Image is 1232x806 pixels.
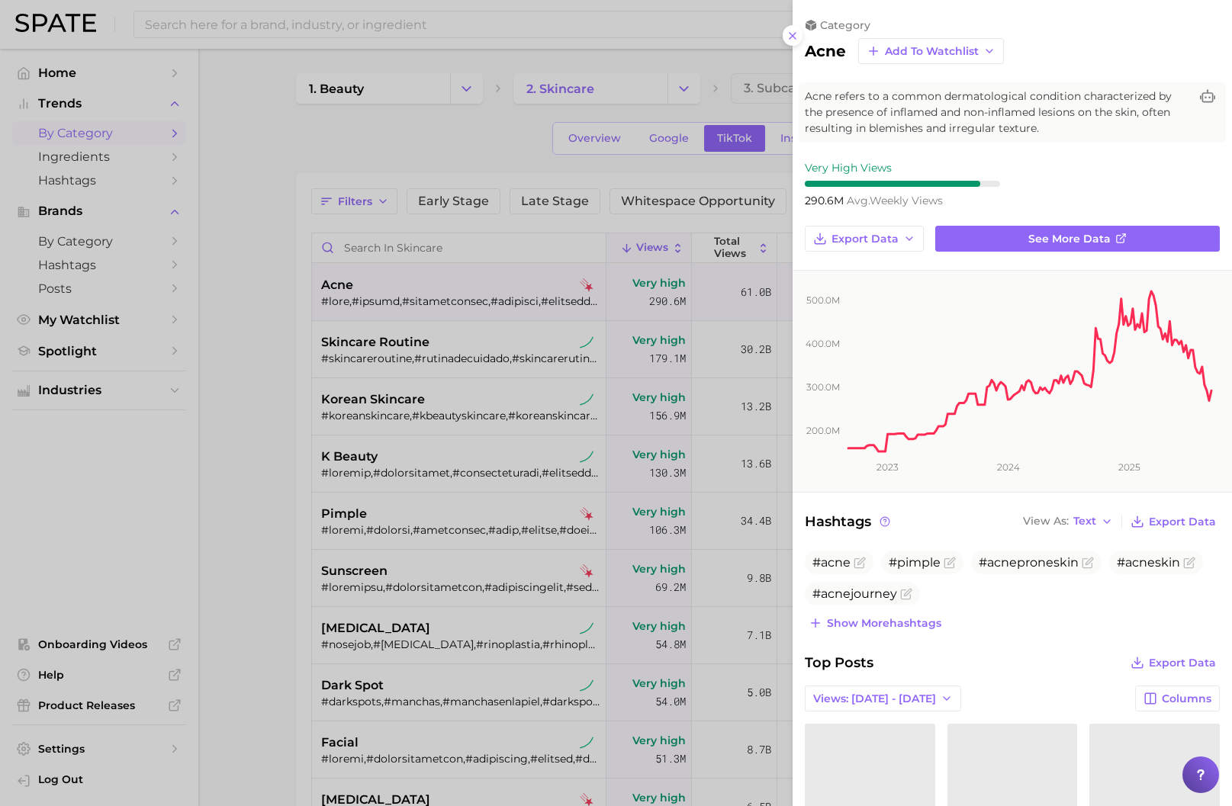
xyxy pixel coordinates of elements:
button: Export Data [805,226,924,252]
span: weekly views [847,194,943,207]
span: Text [1073,517,1096,525]
span: Views: [DATE] - [DATE] [813,692,936,705]
span: category [820,18,870,32]
span: Show more hashtags [827,617,941,630]
span: Export Data [1149,515,1216,528]
span: 290.6m [805,194,847,207]
tspan: 300.0m [806,381,840,393]
tspan: 200.0m [806,425,840,436]
button: Flag as miscategorized or irrelevant [1183,557,1195,569]
span: Export Data [1149,657,1216,670]
span: See more data [1028,233,1111,246]
span: Add to Watchlist [885,45,979,58]
div: Very High Views [805,161,1000,175]
button: Add to Watchlist [858,38,1004,64]
tspan: 2024 [997,461,1020,473]
button: Flag as miscategorized or irrelevant [900,588,912,600]
button: Export Data [1127,652,1220,673]
button: Export Data [1127,511,1220,532]
button: View AsText [1019,512,1117,531]
button: Flag as miscategorized or irrelevant [854,557,866,569]
span: View As [1023,517,1069,525]
tspan: 400.0m [806,338,840,349]
span: Columns [1162,692,1211,705]
span: #pimple [889,555,941,570]
a: See more data [935,226,1220,252]
span: #acnejourney [812,586,897,601]
span: #acneproneskin [979,555,1079,570]
span: #acne [812,555,851,570]
h2: acne [805,42,846,60]
tspan: 500.0m [806,294,840,306]
button: Show morehashtags [805,612,945,634]
div: 9 / 10 [805,181,1000,187]
span: Acne refers to a common dermatological condition characterized by the presence of inflamed and no... [805,88,1189,136]
abbr: average [847,194,870,207]
tspan: 2023 [877,461,899,473]
tspan: 2025 [1118,461,1140,473]
button: Flag as miscategorized or irrelevant [944,557,956,569]
button: Columns [1135,686,1220,711]
span: Export Data [832,233,899,246]
button: Views: [DATE] - [DATE] [805,686,961,711]
span: Top Posts [805,652,873,673]
button: Flag as miscategorized or irrelevant [1082,557,1094,569]
span: #acneskin [1117,555,1180,570]
span: Hashtags [805,511,893,532]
